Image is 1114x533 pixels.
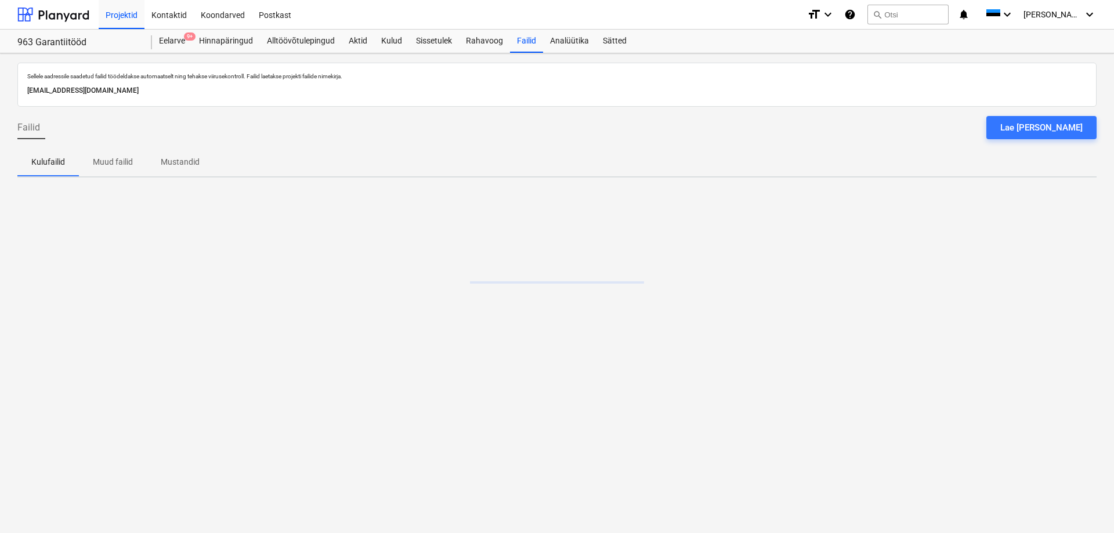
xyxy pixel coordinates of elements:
i: notifications [958,8,970,21]
p: [EMAIL_ADDRESS][DOMAIN_NAME] [27,85,1087,97]
i: Abikeskus [844,8,856,21]
a: Hinnapäringud [192,30,260,53]
i: keyboard_arrow_down [821,8,835,21]
div: 963 Garantiitööd [17,37,138,49]
i: format_size [807,8,821,21]
p: Mustandid [161,156,200,168]
p: Kulufailid [31,156,65,168]
span: search [873,10,882,19]
p: Sellele aadressile saadetud failid töödeldakse automaatselt ning tehakse viirusekontroll. Failid ... [27,72,1087,80]
button: Otsi [867,5,949,24]
p: Muud failid [93,156,133,168]
i: keyboard_arrow_down [1083,8,1097,21]
span: 9+ [184,32,196,41]
div: Eelarve [152,30,192,53]
a: Failid [510,30,543,53]
a: Analüütika [543,30,596,53]
a: Alltöövõtulepingud [260,30,342,53]
span: Failid [17,121,40,135]
a: Kulud [374,30,409,53]
a: Sätted [596,30,634,53]
button: Lae [PERSON_NAME] [986,116,1097,139]
i: keyboard_arrow_down [1000,8,1014,21]
a: Eelarve9+ [152,30,192,53]
a: Aktid [342,30,374,53]
a: Sissetulek [409,30,459,53]
div: Lae [PERSON_NAME] [1000,120,1083,135]
span: [PERSON_NAME] [1023,10,1082,19]
a: Rahavoog [459,30,510,53]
